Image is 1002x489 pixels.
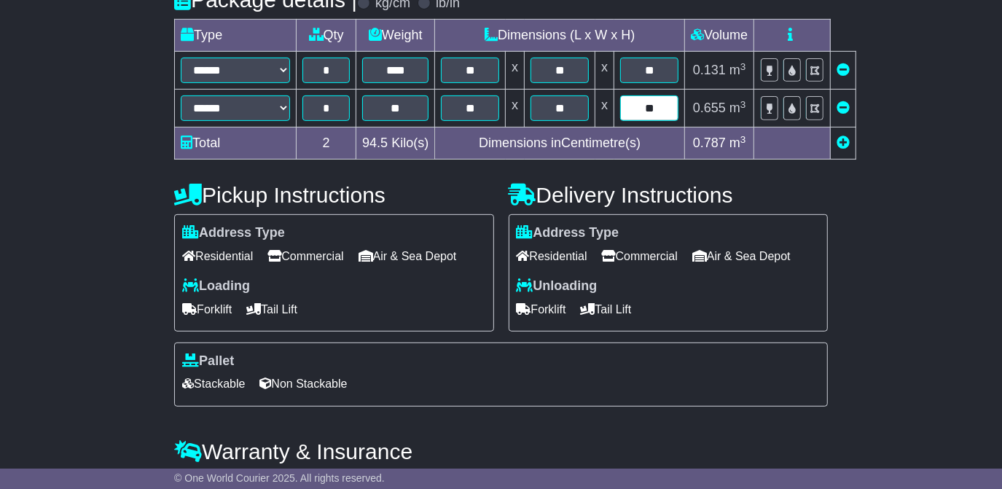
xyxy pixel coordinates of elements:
[297,128,356,160] td: 2
[837,63,850,77] a: Remove this item
[246,298,297,321] span: Tail Lift
[435,20,685,52] td: Dimensions (L x W x H)
[509,183,828,207] h4: Delivery Instructions
[359,245,457,267] span: Air & Sea Depot
[693,136,726,150] span: 0.787
[693,101,726,115] span: 0.655
[602,245,678,267] span: Commercial
[517,245,587,267] span: Residential
[182,225,285,241] label: Address Type
[174,472,385,484] span: © One World Courier 2025. All rights reserved.
[182,353,234,369] label: Pallet
[729,63,746,77] span: m
[517,225,619,241] label: Address Type
[837,101,850,115] a: Remove this item
[174,439,828,463] h4: Warranty & Insurance
[685,20,754,52] td: Volume
[267,245,343,267] span: Commercial
[182,298,232,321] span: Forklift
[182,278,250,294] label: Loading
[297,20,356,52] td: Qty
[517,278,598,294] label: Unloading
[729,136,746,150] span: m
[182,245,253,267] span: Residential
[175,128,297,160] td: Total
[740,61,746,72] sup: 3
[175,20,297,52] td: Type
[837,136,850,150] a: Add new item
[740,99,746,110] sup: 3
[506,52,525,90] td: x
[729,101,746,115] span: m
[595,52,614,90] td: x
[182,372,245,395] span: Stackable
[174,183,493,207] h4: Pickup Instructions
[692,245,791,267] span: Air & Sea Depot
[259,372,347,395] span: Non Stackable
[506,90,525,128] td: x
[581,298,632,321] span: Tail Lift
[517,298,566,321] span: Forklift
[356,128,435,160] td: Kilo(s)
[595,90,614,128] td: x
[356,20,435,52] td: Weight
[693,63,726,77] span: 0.131
[740,134,746,145] sup: 3
[435,128,685,160] td: Dimensions in Centimetre(s)
[362,136,388,150] span: 94.5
